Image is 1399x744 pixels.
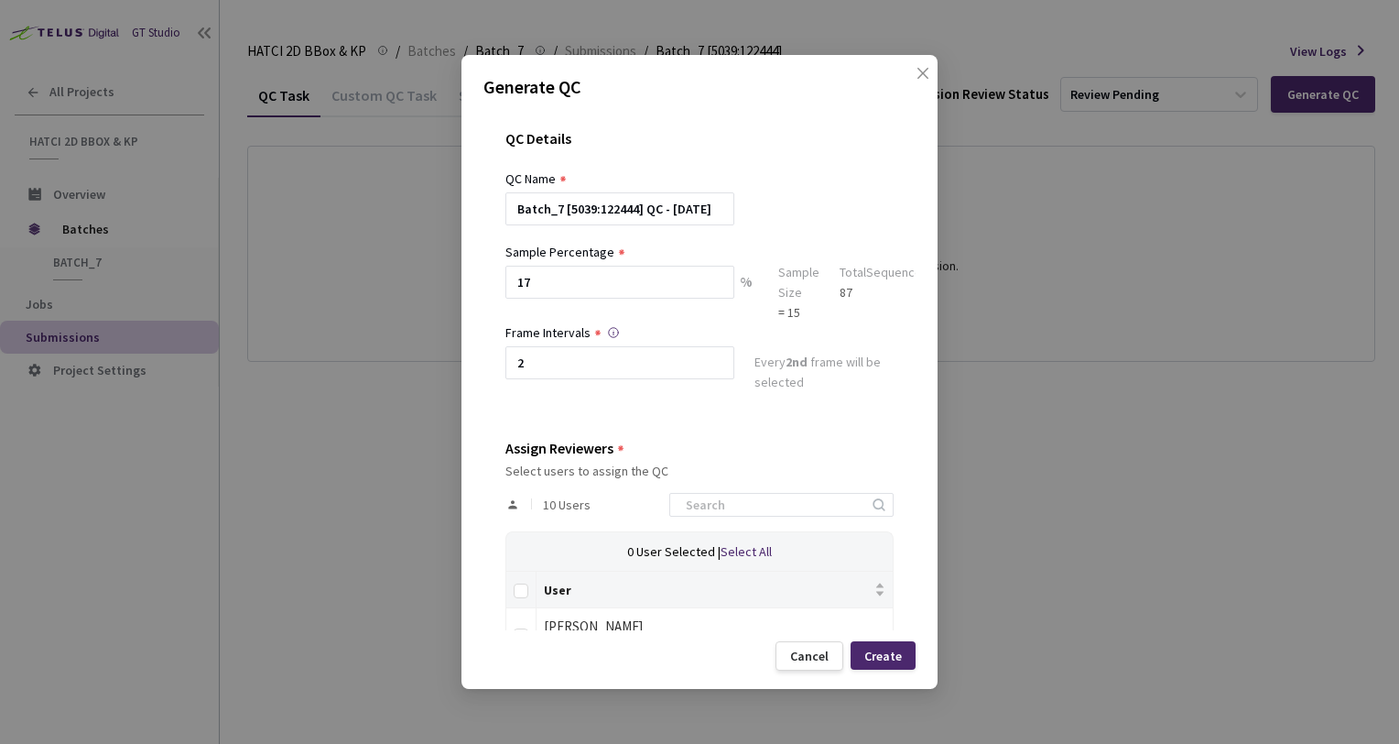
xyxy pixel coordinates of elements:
button: Close [897,66,927,95]
div: Assign Reviewers [505,440,613,456]
p: Generate QC [483,73,916,101]
div: QC Details [505,130,894,169]
th: User [537,572,894,608]
span: User [544,583,871,597]
span: 10 Users [543,498,591,512]
div: % [734,266,758,323]
div: Every frame will be selected [754,352,894,396]
div: Cancel [790,649,829,663]
div: 87 [840,282,928,302]
div: = 15 [778,302,819,323]
div: Total Sequences [840,262,928,282]
div: Create [864,649,902,663]
input: Enter frame interval [505,346,734,379]
input: e.g. 10 [505,266,734,299]
div: Sample Size [778,262,819,302]
div: QC Name [505,169,556,189]
div: Frame Intervals [505,323,591,343]
strong: 2nd [786,354,808,370]
span: close [916,66,930,117]
input: Search [675,494,870,516]
span: Select All [721,543,772,560]
div: Select users to assign the QC [505,464,894,478]
div: Sample Percentage [505,242,614,262]
span: 0 User Selected | [627,543,721,560]
div: [PERSON_NAME] [544,616,885,638]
